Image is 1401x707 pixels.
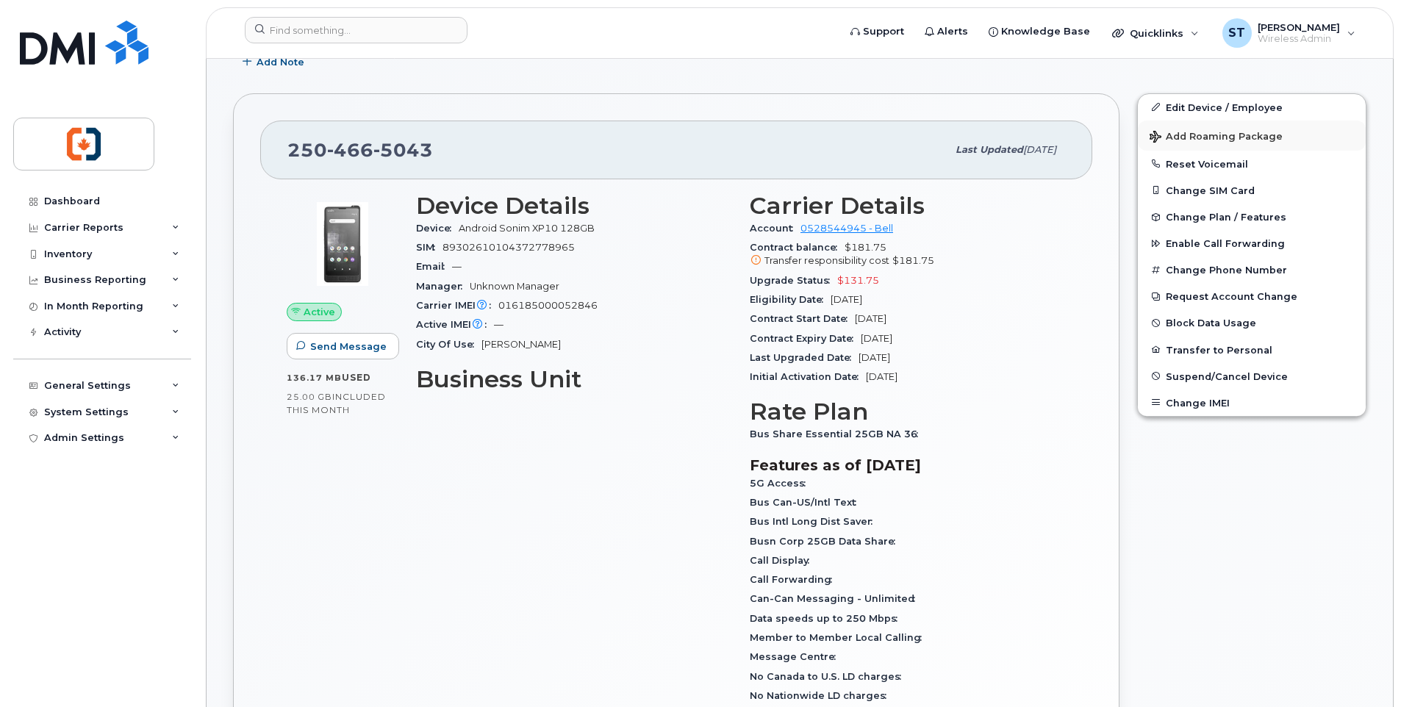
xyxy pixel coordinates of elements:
button: Change SIM Card [1138,177,1366,204]
span: 25.00 GB [287,392,332,402]
button: Add Roaming Package [1138,121,1366,151]
span: 250 [287,139,433,161]
input: Find something... [245,17,467,43]
span: Android Sonim XP10 128GB [459,223,595,234]
button: Change Plan / Features [1138,204,1366,230]
span: Last updated [956,144,1023,155]
span: Call Display [750,555,817,566]
span: Suspend/Cancel Device [1166,370,1288,381]
span: [PERSON_NAME] [481,339,561,350]
a: Support [840,17,914,46]
span: [DATE] [855,313,886,324]
span: 5G Access [750,478,813,489]
span: Enable Call Forwarding [1166,238,1285,249]
a: 0528544945 - Bell [800,223,893,234]
span: Quicklinks [1130,27,1183,39]
span: Last Upgraded Date [750,352,859,363]
span: Active [304,305,335,319]
span: Add Roaming Package [1150,131,1283,145]
span: Bus Can-US/Intl Text [750,497,864,508]
span: Carrier IMEI [416,300,498,311]
span: Data speeds up to 250 Mbps [750,613,905,624]
span: Initial Activation Date [750,371,866,382]
span: Message Centre [750,651,843,662]
span: Bus Intl Long Dist Saver [750,516,880,527]
span: Account [750,223,800,234]
button: Change Phone Number [1138,256,1366,283]
button: Request Account Change [1138,283,1366,309]
span: [DATE] [1023,144,1056,155]
span: Knowledge Base [1001,24,1090,39]
span: Contract balance [750,242,845,253]
img: image20231002-3703462-16o6i1x.jpeg [298,200,387,288]
h3: Features as of [DATE] [750,456,1066,474]
span: Device [416,223,459,234]
a: Knowledge Base [978,17,1100,46]
button: Block Data Usage [1138,309,1366,336]
span: Contract Expiry Date [750,333,861,344]
span: $131.75 [837,275,879,286]
span: — [452,261,462,272]
span: No Nationwide LD charges [750,690,894,701]
span: 136.17 MB [287,373,342,383]
h3: Device Details [416,193,732,219]
span: Change Plan / Features [1166,212,1286,223]
span: — [494,319,504,330]
span: No Canada to U.S. LD charges [750,671,909,682]
span: Manager [416,281,470,292]
span: Support [863,24,904,39]
span: Unknown Manager [470,281,559,292]
span: $181.75 [750,242,1066,268]
h3: Business Unit [416,366,732,392]
span: SIM [416,242,442,253]
span: Busn Corp 25GB Data Share [750,536,903,547]
h3: Carrier Details [750,193,1066,219]
span: [PERSON_NAME] [1258,21,1340,33]
span: used [342,372,371,383]
span: included this month [287,391,386,415]
div: Quicklinks [1102,18,1209,48]
button: Send Message [287,333,399,359]
span: 466 [327,139,373,161]
span: Add Note [257,55,304,69]
button: Add Note [233,49,317,76]
span: City Of Use [416,339,481,350]
span: 89302610104372778965 [442,242,575,253]
span: Member to Member Local Calling [750,632,929,643]
span: Bus Share Essential 25GB NA 36 [750,428,925,439]
span: [DATE] [861,333,892,344]
span: ST [1228,24,1245,42]
button: Change IMEI [1138,390,1366,416]
button: Enable Call Forwarding [1138,230,1366,256]
span: Email [416,261,452,272]
span: [DATE] [866,371,897,382]
span: Eligibility Date [750,294,831,305]
a: Edit Device / Employee [1138,94,1366,121]
button: Suspend/Cancel Device [1138,363,1366,390]
span: Contract Start Date [750,313,855,324]
span: Alerts [937,24,968,39]
span: Wireless Admin [1258,33,1340,45]
h3: Rate Plan [750,398,1066,425]
span: Can-Can Messaging - Unlimited [750,593,922,604]
div: Svetlana Tourkova [1212,18,1366,48]
span: [DATE] [859,352,890,363]
span: $181.75 [892,255,934,266]
span: Call Forwarding [750,574,839,585]
button: Transfer to Personal [1138,337,1366,363]
span: Transfer responsibility cost [764,255,889,266]
span: Active IMEI [416,319,494,330]
span: 016185000052846 [498,300,598,311]
span: Send Message [310,340,387,353]
a: Alerts [914,17,978,46]
span: [DATE] [831,294,862,305]
span: Upgrade Status [750,275,837,286]
span: 5043 [373,139,433,161]
button: Reset Voicemail [1138,151,1366,177]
